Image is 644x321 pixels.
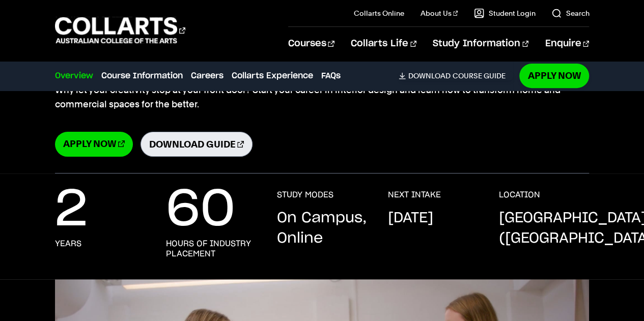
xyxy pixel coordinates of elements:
a: Apply Now [519,64,589,87]
p: On Campus, Online [276,208,367,249]
a: Courses [288,27,334,61]
a: Search [551,8,589,18]
a: DownloadCourse Guide [399,71,513,80]
p: 60 [166,190,235,230]
div: Go to homepage [55,16,185,45]
p: 2 [55,190,88,230]
a: Apply Now [55,132,133,157]
h3: hours of industry placement [166,239,257,259]
a: Collarts Online [354,8,404,18]
a: Student Login [474,8,535,18]
a: FAQs [321,70,341,82]
a: About Us [421,8,458,18]
p: [DATE] [387,208,433,228]
h3: NEXT INTAKE [387,190,440,200]
a: Collarts Experience [232,70,313,82]
h3: STUDY MODES [276,190,333,200]
p: Why let your creativity stop at your front door? Start your career in interior design and learn h... [55,83,590,111]
a: Study Information [433,27,528,61]
h3: years [55,239,81,249]
a: Overview [55,70,93,82]
a: Enquire [545,27,589,61]
h3: LOCATION [498,190,540,200]
a: Course Information [101,70,183,82]
a: Collarts Life [351,27,416,61]
a: Download Guide [141,132,253,157]
a: Careers [191,70,223,82]
span: Download [408,71,450,80]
